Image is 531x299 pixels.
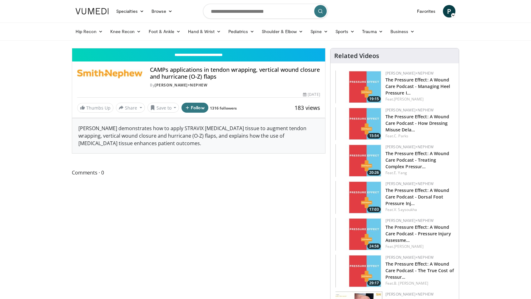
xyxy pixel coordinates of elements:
img: VuMedi Logo [76,8,109,14]
h4: CAMPs applications in tendon wrapping, vertical wound closure and hurricane (O-Z) flaps [150,66,320,80]
a: The Pressure Effect: A Wound Care Podcast - Pressure Injury Assessme… [385,224,451,243]
a: P [443,5,455,17]
a: [PERSON_NAME]+Nephew [385,218,434,223]
a: Hand & Wrist [184,25,225,38]
a: Specialties [112,5,148,17]
a: 20:26 [335,144,382,177]
a: Thumbs Up [77,103,113,113]
a: The Pressure Effect: A Wound Care Podcast - How Dressing Misuse Dela… [385,114,449,133]
a: 24:58 [335,218,382,251]
a: 29:17 [335,255,382,287]
a: The Pressure Effect: A Wound Care Podcast - Treating Complex Pressur… [385,150,449,169]
div: [DATE] [303,92,320,97]
span: 19:15 [367,96,381,102]
a: B. [PERSON_NAME] [394,281,428,286]
a: Favorites [413,5,439,17]
a: C. Parks [394,133,408,139]
a: Shoulder & Elbow [258,25,307,38]
a: Business [387,25,419,38]
div: Feat. [385,244,454,249]
a: Foot & Ankle [145,25,185,38]
a: [PERSON_NAME] [394,96,424,102]
a: [PERSON_NAME]+Nephew [385,181,434,186]
div: Feat. [385,207,454,213]
button: Share [116,103,145,113]
a: Hip Recon [72,25,107,38]
a: 17:03 [335,181,382,214]
a: 1316 followers [210,105,237,111]
img: Smith+Nephew [77,66,142,81]
span: 15:54 [367,133,381,139]
a: [PERSON_NAME]+Nephew [385,255,434,260]
img: 60a7b2e5-50df-40c4-868a-521487974819.150x105_q85_crop-smart_upscale.jpg [335,71,382,103]
span: 20:26 [367,170,381,175]
a: Browse [148,5,176,17]
img: bce944ac-c964-4110-a3bf-6462e96f2fa7.150x105_q85_crop-smart_upscale.jpg [335,255,382,287]
a: 19:15 [335,71,382,103]
input: Search topics, interventions [203,4,328,19]
h4: Related Videos [334,52,379,60]
button: Save to [147,103,179,113]
img: 61e02083-5525-4adc-9284-c4ef5d0bd3c4.150x105_q85_crop-smart_upscale.jpg [335,107,382,140]
a: Knee Recon [107,25,145,38]
a: Sports [332,25,359,38]
a: [PERSON_NAME]+Nephew [385,292,434,297]
a: Spine [307,25,331,38]
button: Follow [181,103,208,113]
div: [PERSON_NAME] demonstrates how to apply STRAVIX [MEDICAL_DATA] tissue to augment tendon wrapping,... [72,118,325,153]
div: Feat. [385,281,454,286]
div: By [150,82,320,88]
img: 2a658e12-bd38-46e9-9f21-8239cc81ed40.150x105_q85_crop-smart_upscale.jpg [335,218,382,251]
div: Feat. [385,170,454,176]
img: d68379d8-97de-484f-9076-f39c80eee8eb.150x105_q85_crop-smart_upscale.jpg [335,181,382,214]
div: Feat. [385,96,454,102]
span: 24:58 [367,243,381,249]
a: Trauma [358,25,387,38]
a: 15:54 [335,107,382,140]
a: The Pressure Effect: A Wound Care Podcast - The True Cost of Pressur… [385,261,454,280]
span: 17:03 [367,207,381,212]
a: Pediatrics [225,25,258,38]
a: The Pressure Effect: A Wound Care Podcast - Managing Heel Pressure I… [385,77,450,96]
a: E. Yang [394,170,407,175]
a: V. Saysoukha [394,207,417,212]
a: [PERSON_NAME]+Nephew [385,107,434,113]
img: 5dccabbb-5219-43eb-ba82-333b4a767645.150x105_q85_crop-smart_upscale.jpg [335,144,382,177]
a: [PERSON_NAME]+Nephew [155,82,207,88]
span: 29:17 [367,280,381,286]
a: [PERSON_NAME] [394,244,424,249]
div: Feat. [385,133,454,139]
a: The Pressure Effect: A Wound Care Podcast - Dorsal Foot Pressure Inj… [385,187,449,206]
a: [PERSON_NAME]+Nephew [385,71,434,76]
a: [PERSON_NAME]+Nephew [385,144,434,149]
span: Comments 0 [72,169,325,177]
span: 183 views [295,104,320,111]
